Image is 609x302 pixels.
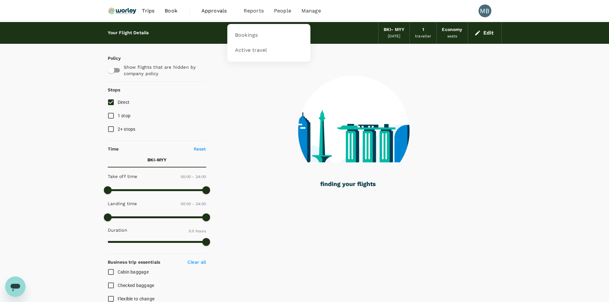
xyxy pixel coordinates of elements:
span: Trips [142,7,154,15]
div: seats [447,33,457,40]
div: [DATE] [388,33,401,40]
span: 0.0 hours [189,229,206,233]
span: 1 stop [118,113,131,118]
button: Edit [473,28,496,38]
g: finding your flights [320,182,376,188]
div: traveller [415,33,431,40]
p: Clear all [187,259,206,265]
span: 2+ stops [118,127,136,132]
p: Reset [194,146,206,152]
div: Your Flight Details [108,29,149,36]
span: Bookings [235,32,258,39]
div: Economy [442,26,462,33]
p: Time [108,146,119,152]
p: Landing time [108,200,137,207]
strong: Business trip essentials [108,259,160,265]
p: Take off time [108,173,137,180]
iframe: Button to launch messaging window [5,276,26,297]
strong: Stops [108,87,121,92]
span: Book [165,7,177,15]
span: Checked baggage [118,283,154,288]
p: BKI - MYY [147,157,167,163]
div: MB [479,4,491,17]
span: Approvals [201,7,233,15]
a: Active travel [231,43,307,58]
img: Ranhill Worley Sdn Bhd [108,4,137,18]
span: Cabin baggage [118,269,149,275]
div: 1 [422,26,424,33]
p: Policy [108,55,113,61]
div: BKI - MYY [384,26,404,33]
span: Flexible to change [118,296,155,301]
span: 00:00 - 24:00 [181,174,206,179]
span: Manage [301,7,321,15]
span: Direct [118,100,130,105]
p: Show flights that are hidden by company policy [124,64,202,77]
p: Duration [108,227,127,233]
span: 00:00 - 24:00 [181,202,206,206]
span: Reports [244,7,264,15]
span: Active travel [235,47,267,54]
span: People [274,7,291,15]
a: Bookings [231,28,307,43]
